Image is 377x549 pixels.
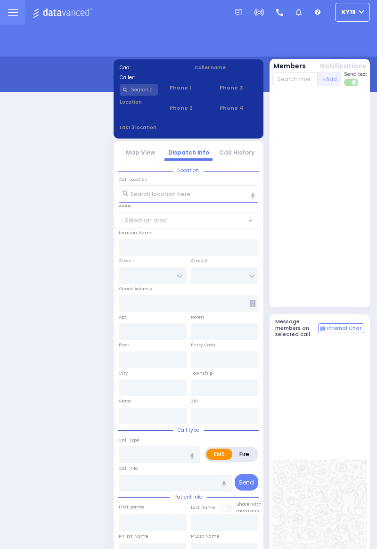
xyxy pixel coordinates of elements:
label: First Name [119,504,144,510]
label: Areas [119,203,131,209]
label: Cad: [120,64,183,71]
span: Call type [173,426,204,434]
small: Share with [236,501,262,507]
label: Caller name [195,64,258,71]
img: Logo [33,7,95,18]
label: Cross 2 [191,257,207,264]
span: members [236,508,259,514]
label: Entry Code [191,342,215,348]
button: Internal Chat [318,323,364,334]
span: Patient info [170,493,207,500]
img: message.svg [235,9,242,16]
label: Floor [119,342,129,348]
label: Room [191,314,204,320]
span: Phone 4 [220,104,258,112]
label: P First Name [119,533,148,540]
button: Members [273,61,306,71]
label: Street Address [119,286,152,292]
label: EMS [206,449,232,460]
label: Township [191,370,213,377]
label: Last Name [191,504,215,511]
a: Map View [126,148,155,156]
label: Call Location [119,176,148,183]
span: Phone 1 [170,84,208,92]
label: Turn off text [344,78,359,87]
span: Phone 2 [170,104,208,112]
label: Location Name [119,229,153,236]
label: Last 3 location [120,124,189,131]
span: Internal Chat [327,325,362,332]
label: Apt [119,314,126,320]
input: Search a contact [120,84,158,96]
button: Notifications [320,61,366,71]
span: Phone 3 [220,84,258,92]
a: Call History [219,148,254,156]
label: P Last Name [191,533,220,540]
label: Caller: [120,74,183,81]
label: Call Type [119,437,139,443]
input: Search location here [119,186,258,203]
span: Select an area [125,216,167,225]
label: Location [120,98,158,106]
label: State [119,398,131,404]
label: Call Info [119,465,138,472]
span: KY18 [342,8,356,16]
h5: Message members on selected call [275,319,319,337]
label: City [119,370,128,377]
span: Other building occupants [250,300,256,307]
input: Search member [272,72,318,86]
a: Dispatch info [168,148,209,156]
span: Send text [344,71,367,78]
label: Fire [232,449,257,460]
img: comment-alt.png [320,327,325,331]
label: Cross 1 [119,257,134,264]
span: Location [173,167,204,174]
label: ZIP [191,398,198,404]
button: Send [235,474,258,491]
button: KY18 [335,3,370,22]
